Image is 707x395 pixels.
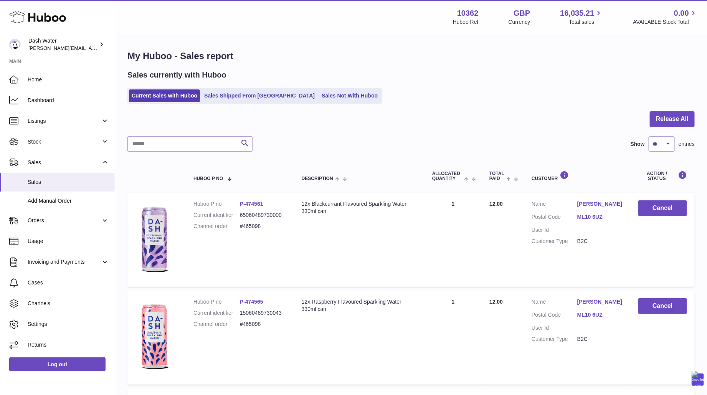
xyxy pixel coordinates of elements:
[457,8,479,18] strong: 10362
[127,50,695,62] h1: My Huboo - Sales report
[28,238,109,245] span: Usage
[638,171,687,181] div: Action / Status
[193,321,240,328] dt: Channel order
[28,178,109,186] span: Sales
[28,138,101,145] span: Stock
[28,300,109,307] span: Channels
[679,140,695,148] span: entries
[202,89,317,102] a: Sales Shipped From [GEOGRAPHIC_DATA]
[193,176,223,181] span: Huboo P no
[240,201,263,207] a: P-474561
[302,298,417,313] div: 12x Raspberry Flavoured Sparkling Water 330ml can
[432,171,462,181] span: ALLOCATED Quantity
[193,200,240,208] dt: Huboo P no
[532,311,577,321] dt: Postal Code
[577,213,623,221] a: ML10 6UZ
[9,357,106,371] a: Log out
[577,298,623,306] a: [PERSON_NAME]
[127,70,226,80] h2: Sales currently with Huboo
[489,171,504,181] span: Total paid
[28,37,97,52] div: Dash Water
[28,76,109,83] span: Home
[240,321,286,328] dd: #465098
[193,212,240,219] dt: Current identifier
[577,238,623,245] dd: B2C
[135,298,173,375] img: 103621706197785.png
[532,171,623,181] div: Customer
[489,299,503,305] span: 12.00
[674,8,689,18] span: 0.00
[129,89,200,102] a: Current Sales with Huboo
[193,298,240,306] dt: Huboo P no
[569,18,603,26] span: Total sales
[633,18,698,26] span: AVAILABLE Stock Total
[28,97,109,104] span: Dashboard
[560,8,594,18] span: 16,035.21
[28,117,101,125] span: Listings
[532,226,577,234] dt: User Id
[28,159,101,166] span: Sales
[532,213,577,223] dt: Postal Code
[302,200,417,215] div: 12x Blackcurrant Flavoured Sparkling Water 330ml can
[577,200,623,208] a: [PERSON_NAME]
[28,197,109,205] span: Add Manual Order
[633,8,698,26] a: 0.00 AVAILABLE Stock Total
[560,8,603,26] a: 16,035.21 Total sales
[577,311,623,319] a: ML10 6UZ
[28,279,109,286] span: Cases
[650,111,695,127] button: Release All
[631,140,645,148] label: Show
[532,324,577,332] dt: User Id
[135,200,173,277] img: 103621706197826.png
[193,309,240,317] dt: Current identifier
[9,39,21,50] img: james@dash-water.com
[489,201,503,207] span: 12.00
[240,309,286,317] dd: 15060489730043
[240,212,286,219] dd: 65060489730000
[577,336,623,343] dd: B2C
[425,193,482,287] td: 1
[514,8,530,18] strong: GBP
[240,299,263,305] a: P-474565
[319,89,380,102] a: Sales Not With Huboo
[302,176,333,181] span: Description
[509,18,530,26] div: Currency
[453,18,479,26] div: Huboo Ref
[28,341,109,349] span: Returns
[638,298,687,314] button: Cancel
[28,217,101,224] span: Orders
[193,223,240,230] dt: Channel order
[532,200,577,210] dt: Name
[425,291,482,385] td: 1
[240,223,286,230] dd: #465098
[532,298,577,307] dt: Name
[28,258,101,266] span: Invoicing and Payments
[28,321,109,328] span: Settings
[532,238,577,245] dt: Customer Type
[28,45,154,51] span: [PERSON_NAME][EMAIL_ADDRESS][DOMAIN_NAME]
[638,200,687,216] button: Cancel
[532,336,577,343] dt: Customer Type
